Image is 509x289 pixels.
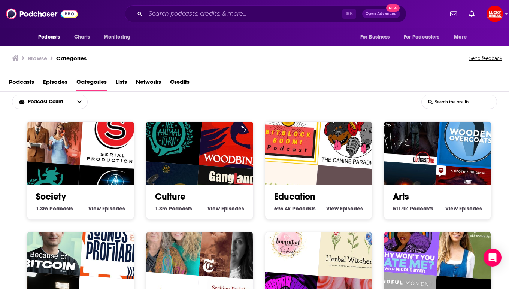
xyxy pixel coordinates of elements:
[80,212,148,280] img: Sounds Profitable
[437,101,505,170] img: Wooden Overcoats
[88,205,101,212] span: View
[399,30,451,44] button: open menu
[76,76,107,91] a: Categories
[33,30,70,44] button: open menu
[326,205,363,212] a: View Education Episodes
[393,205,408,212] span: 511.9k
[447,7,460,20] a: Show notifications dropdown
[355,30,399,44] button: open menu
[459,205,482,212] span: Episodes
[445,205,482,212] a: View Arts Episodes
[12,99,72,104] button: open menu
[207,205,220,212] span: View
[484,249,502,267] div: Open Intercom Messenger
[373,207,441,276] img: Why Won't You Date Me? with Nicole Byer
[72,95,87,109] button: open menu
[155,205,167,212] span: 1.3m
[170,76,190,91] a: Credits
[125,5,406,22] div: Search podcasts, credits, & more...
[116,76,127,91] a: Lists
[360,32,390,42] span: For Business
[28,99,66,104] span: Podcast Count
[36,205,48,212] span: 1.3m
[199,212,267,280] img: Caliphate
[274,191,315,202] a: Education
[155,191,185,202] a: Culture
[145,8,342,20] input: Search podcasts, credits, & more...
[38,32,60,42] span: Podcasts
[136,76,161,91] a: Networks
[6,7,78,21] img: Podchaser - Follow, Share and Rate Podcasts
[80,101,148,170] img: Serial
[199,101,267,170] img: Woodbine: A Parkdale Haunts Production
[16,97,84,165] img: Your Mom & Dad
[274,205,291,212] span: 695.4k
[49,205,73,212] span: Podcasts
[292,205,316,212] span: Podcasts
[88,205,125,212] a: View Society Episodes
[16,207,84,276] img: Because of Bitcoin
[393,191,409,202] a: Arts
[104,32,130,42] span: Monitoring
[340,205,363,212] span: Episodes
[445,205,458,212] span: View
[404,32,440,42] span: For Podcasters
[134,207,203,276] img: Psychic Teachers
[36,205,73,212] a: 1.3m Society Podcasts
[386,4,400,12] span: New
[326,205,339,212] span: View
[102,205,125,212] span: Episodes
[318,101,386,170] img: The Canine Paradigm
[9,76,34,91] a: Podcasts
[221,205,244,212] span: Episodes
[467,53,505,64] button: Send feedback
[134,97,203,165] img: The Animal Turn
[487,6,503,22] span: Logged in as annagregory
[28,55,47,62] h3: Browse
[487,6,503,22] img: User Profile
[36,191,66,202] a: Society
[169,205,192,212] span: Podcasts
[362,9,400,18] button: Open AdvancedNew
[466,7,478,20] a: Show notifications dropdown
[342,9,356,19] span: ⌘ K
[74,32,90,42] span: Charts
[69,30,95,44] a: Charts
[254,207,322,276] img: Tangential Inspiration
[254,97,322,165] img: The BitBlockBoom Bitcoin Podcast
[99,30,140,44] button: open menu
[56,55,87,62] a: Categories
[274,205,316,212] a: 695.4k Education Podcasts
[454,32,467,42] span: More
[207,205,244,212] a: View Culture Episodes
[318,212,386,280] img: Herbal Witchery
[373,97,441,165] img: We're Alive
[43,76,67,91] a: Episodes
[366,12,397,16] span: Open Advanced
[437,212,505,280] img: FoundMyFitness
[12,95,99,109] h2: Choose List sort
